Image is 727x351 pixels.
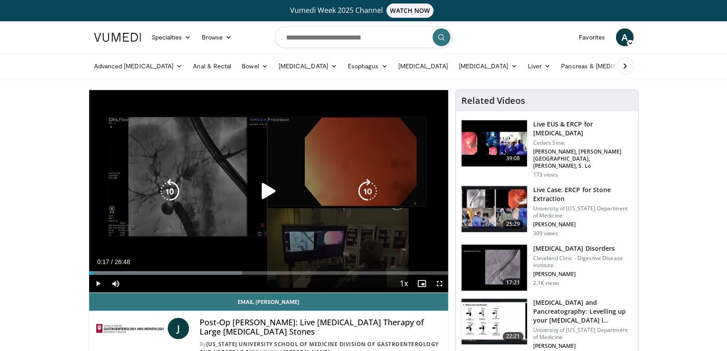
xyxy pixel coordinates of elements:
[89,293,448,311] a: Email [PERSON_NAME]
[533,244,633,253] h3: [MEDICAL_DATA] Disorders
[533,221,633,228] p: [PERSON_NAME]
[503,332,524,341] span: 22:21
[533,171,558,178] p: 173 views
[461,120,527,166] img: 988aa6cd-5af5-4b12-ac8b-5ddcd403959d.150x105_q85_crop-smart_upscale.jpg
[522,57,555,75] a: Liver
[533,298,633,325] h3: [MEDICAL_DATA] and Pancreatography: Levelling up your [MEDICAL_DATA] I…
[574,28,610,46] a: Favorites
[97,258,109,265] span: 0:17
[188,57,236,75] a: Anal & Rectal
[146,28,196,46] a: Specialties
[95,4,632,18] a: Vumedi Week 2025 ChannelWATCH NOW
[196,28,237,46] a: Browse
[533,139,633,146] p: Cedars Sinai
[89,275,107,292] button: Play
[533,148,633,170] p: [PERSON_NAME], [PERSON_NAME][GEOGRAPHIC_DATA], [PERSON_NAME], S. Lo
[413,275,430,292] button: Enable picture-in-picture mode
[94,33,141,42] img: VuMedi Logo
[503,220,524,229] span: 25:29
[533,255,633,269] p: Cleveland Clinic - Digestive Disease Institute
[616,28,633,46] a: A
[89,57,188,75] a: Advanced [MEDICAL_DATA]
[96,318,164,339] img: Indiana University School of Medicine Division of Gastroenterology and Hepatology
[461,244,633,291] a: 17:21 [MEDICAL_DATA] Disorders Cleveland Clinic - Digestive Disease Institute [PERSON_NAME] 2.1K ...
[461,120,633,178] a: 39:08 Live EUS & ERCP for [MEDICAL_DATA] Cedars Sinai [PERSON_NAME], [PERSON_NAME][GEOGRAPHIC_DAT...
[200,318,441,337] h4: Post-Op [PERSON_NAME]: Live [MEDICAL_DATA] Therapy of Large [MEDICAL_DATA] Stones
[114,258,130,265] span: 26:48
[533,120,633,138] h3: Live EUS & ERCP for [MEDICAL_DATA]
[386,4,433,18] span: WATCH NOW
[556,57,660,75] a: Pancreas & [MEDICAL_DATA]
[273,57,342,75] a: [MEDICAL_DATA]
[461,95,525,106] h4: Related Videos
[461,185,633,237] a: 25:29 Live Case: ERCP for Stone Extraction University of [US_STATE] Department of Medicine [PERSO...
[342,57,393,75] a: Esophagus
[533,280,559,287] p: 2.1K views
[461,245,527,291] img: 2be06fa1-8f42-4bab-b66d-9367dd3d8d02.150x105_q85_crop-smart_upscale.jpg
[89,271,448,275] div: Progress Bar
[533,271,633,278] p: [PERSON_NAME]
[430,275,448,292] button: Fullscreen
[275,27,452,48] input: Search topics, interventions
[461,299,527,345] img: f2a564ac-f79a-4a91-bf7b-b84a8cb0f685.150x105_q85_crop-smart_upscale.jpg
[89,90,448,293] video-js: Video Player
[503,154,524,163] span: 39:08
[503,278,524,287] span: 17:21
[168,318,189,339] a: J
[461,186,527,232] img: 48af654a-1c49-49ef-8b1b-08112d907465.150x105_q85_crop-smart_upscale.jpg
[395,275,413,292] button: Playback Rate
[453,57,522,75] a: [MEDICAL_DATA]
[236,57,273,75] a: Bowel
[107,275,125,292] button: Mute
[533,185,633,203] h3: Live Case: ERCP for Stone Extraction
[533,343,633,350] p: [PERSON_NAME]
[393,57,453,75] a: [MEDICAL_DATA]
[533,327,633,341] p: University of [US_STATE] Department of Medicine
[533,205,633,219] p: University of [US_STATE] Department of Medicine
[111,258,113,265] span: /
[533,230,558,237] p: 309 views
